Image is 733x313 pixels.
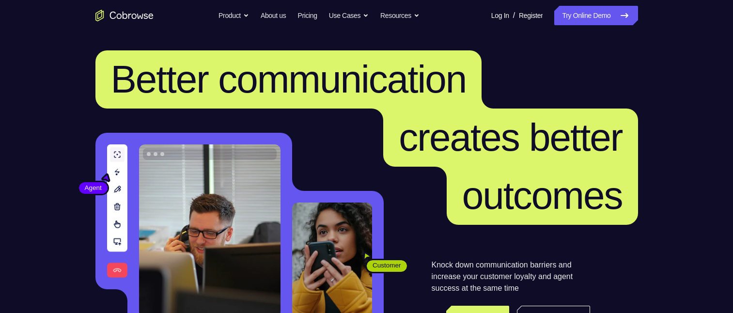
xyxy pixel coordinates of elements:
button: Resources [380,6,420,25]
span: creates better [399,116,622,159]
a: Log In [491,6,509,25]
a: Try Online Demo [554,6,638,25]
a: Go to the home page [95,10,154,21]
p: Knock down communication barriers and increase your customer loyalty and agent success at the sam... [432,259,590,294]
button: Use Cases [329,6,369,25]
span: / [513,10,515,21]
span: Better communication [111,58,467,101]
a: About us [261,6,286,25]
button: Product [218,6,249,25]
span: outcomes [462,174,623,217]
a: Register [519,6,543,25]
a: Pricing [297,6,317,25]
